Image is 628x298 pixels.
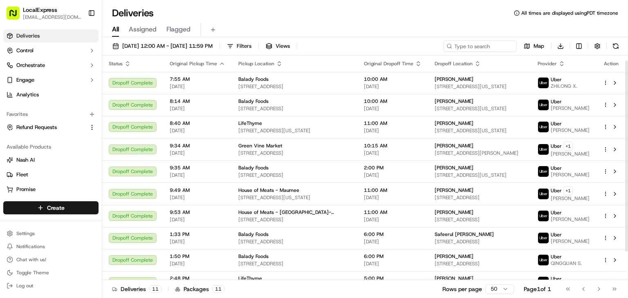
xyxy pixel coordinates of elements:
span: [PERSON_NAME] [435,165,473,171]
span: Green Vine Market [238,142,282,149]
span: [DATE] [364,238,422,245]
div: Action [603,60,620,67]
div: Available Products [3,140,99,153]
button: Refresh [610,40,621,52]
span: Map [534,42,544,50]
button: Views [262,40,294,52]
span: Status [109,60,123,67]
span: Deliveries [16,32,40,40]
button: Control [3,44,99,57]
span: QINGQUAN S. [551,260,582,267]
span: Uber [551,187,562,194]
span: All [112,24,119,34]
span: 2:48 PM [170,275,225,282]
span: Assigned [129,24,157,34]
span: Analytics [16,91,39,98]
button: +1 [563,142,573,151]
span: [DATE] [170,83,225,90]
span: Engage [16,76,34,84]
span: [PERSON_NAME] [551,171,590,178]
a: Nash AI [7,156,95,164]
span: [DATE] [170,260,225,267]
p: Rows per page [442,285,482,293]
span: [DATE] [364,127,422,134]
span: LifeThyme [238,275,262,282]
span: [STREET_ADDRESS][PERSON_NAME] [435,150,525,156]
span: 11:00 AM [364,120,422,127]
button: +1 [563,186,573,195]
span: [PERSON_NAME] [435,275,473,282]
span: [STREET_ADDRESS][US_STATE] [435,105,525,112]
span: [DATE] [364,194,422,201]
span: [PERSON_NAME] [435,120,473,127]
h1: Deliveries [112,7,154,20]
span: Log out [16,282,33,289]
a: Analytics [3,88,99,101]
span: 9:53 AM [170,209,225,216]
span: Uber [551,254,562,260]
span: 10:15 AM [364,142,422,149]
span: [PERSON_NAME] [435,142,473,149]
span: Uber [551,165,562,171]
span: Balady Foods [238,253,269,260]
span: [DATE] [170,127,225,134]
span: [DATE] [364,172,422,178]
span: Toggle Theme [16,269,49,276]
span: Balady Foods [238,165,269,171]
span: [PERSON_NAME] [435,98,473,105]
span: Nash AI [16,156,35,164]
img: uber-new-logo.jpeg [538,166,549,177]
span: [DATE] [364,83,422,90]
span: Uber [551,231,562,238]
button: LocalExpress [23,6,57,14]
img: uber-new-logo.jpeg [538,211,549,221]
button: Nash AI [3,153,99,167]
span: [DATE] [170,150,225,156]
span: 9:49 AM [170,187,225,193]
button: Chat with us! [3,254,99,265]
span: [DATE] [170,194,225,201]
span: [STREET_ADDRESS] [238,83,351,90]
span: [PERSON_NAME] [435,253,473,260]
span: 1:33 PM [170,231,225,238]
span: 10:00 AM [364,98,422,105]
span: 1:50 PM [170,253,225,260]
span: [PERSON_NAME] [551,195,590,202]
span: Safeerul [PERSON_NAME] [435,231,494,238]
span: Pickup Location [238,60,274,67]
span: Create [47,204,65,212]
span: 5:00 PM [364,275,422,282]
button: Filters [223,40,255,52]
span: [STREET_ADDRESS][US_STATE] [435,172,525,178]
span: 8:40 AM [170,120,225,127]
img: uber-new-logo.jpeg [538,233,549,243]
span: Uber [551,143,562,149]
img: uber-new-logo.jpeg [538,189,549,199]
div: Deliveries [112,285,161,293]
span: [STREET_ADDRESS] [238,238,351,245]
div: 11 [149,285,161,293]
span: Uber [551,98,562,105]
button: Map [520,40,548,52]
span: [PERSON_NAME] [435,76,473,82]
span: 7:55 AM [170,76,225,82]
span: [STREET_ADDRESS][US_STATE] [238,194,351,201]
div: Favorites [3,108,99,121]
input: Type to search [443,40,517,52]
span: Views [276,42,290,50]
span: [PERSON_NAME] [551,105,590,111]
span: [STREET_ADDRESS] [238,105,351,112]
button: Refund Requests [3,121,99,134]
span: Chat with us! [16,256,46,263]
span: [PERSON_NAME] [551,216,590,222]
button: Toggle Theme [3,267,99,278]
span: Original Dropoff Time [364,60,413,67]
img: uber-new-logo.jpeg [538,122,549,132]
span: 2:00 PM [364,165,422,171]
span: Promise [16,186,36,193]
span: [DATE] [364,105,422,112]
span: [EMAIL_ADDRESS][DOMAIN_NAME] [23,14,81,20]
div: 11 [212,285,224,293]
span: Balady Foods [238,76,269,82]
